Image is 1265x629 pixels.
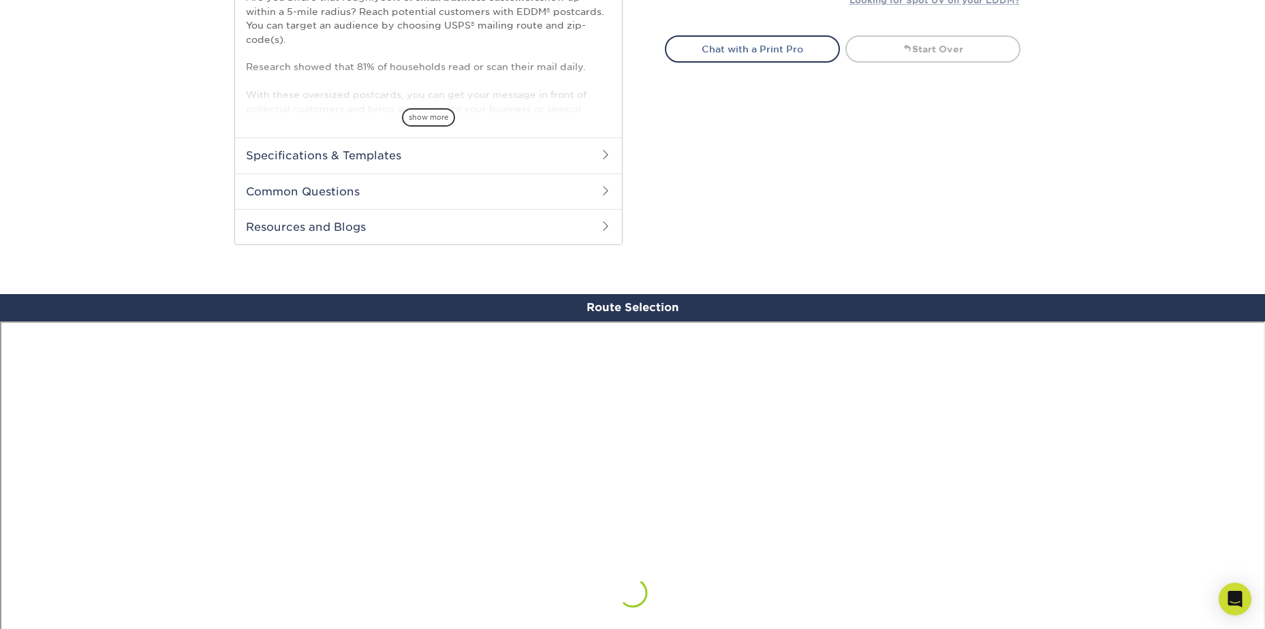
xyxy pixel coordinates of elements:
[235,174,622,209] h2: Common Questions
[665,35,840,63] a: Chat with a Print Pro
[402,108,455,127] span: show more
[235,209,622,244] h2: Resources and Blogs
[235,138,622,173] h2: Specifications & Templates
[845,35,1020,63] a: Start Over
[1219,583,1251,615] div: Open Intercom Messenger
